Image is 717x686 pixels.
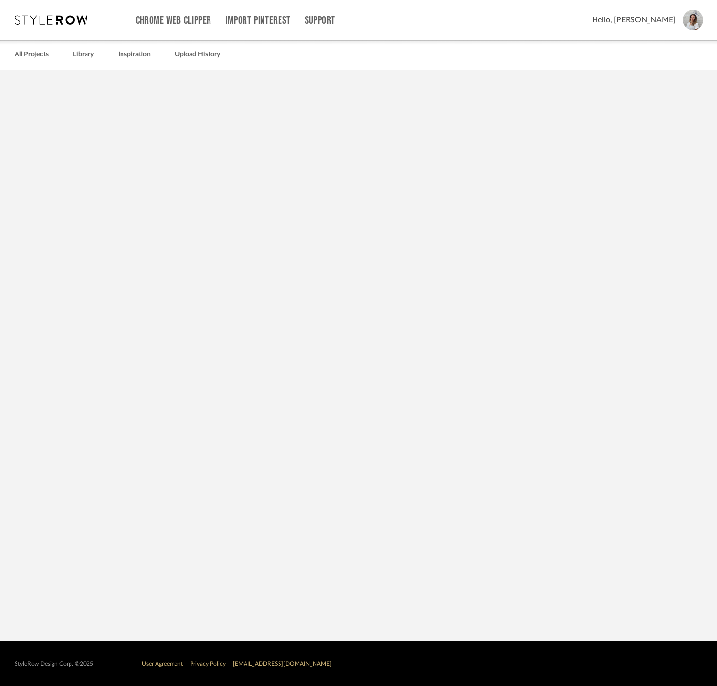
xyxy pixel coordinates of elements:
a: Import Pinterest [226,17,291,25]
a: Chrome Web Clipper [136,17,211,25]
a: Privacy Policy [190,661,226,667]
a: [EMAIL_ADDRESS][DOMAIN_NAME] [233,661,332,667]
img: avatar [683,10,703,30]
span: Hello, [PERSON_NAME] [592,14,676,26]
a: Support [305,17,335,25]
a: User Agreement [142,661,183,667]
a: Library [73,48,94,61]
a: Inspiration [118,48,151,61]
a: All Projects [15,48,49,61]
div: StyleRow Design Corp. ©2025 [15,660,93,668]
a: Upload History [175,48,220,61]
